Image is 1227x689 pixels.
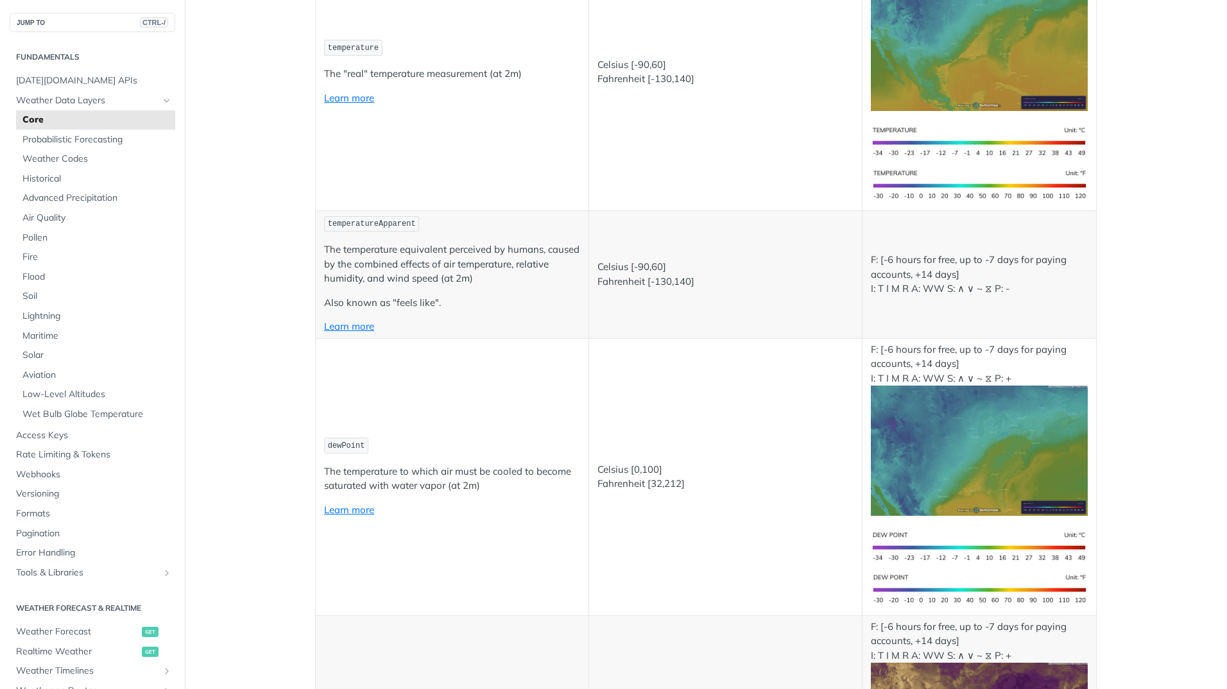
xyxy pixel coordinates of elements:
a: Low-Level Altitudes [16,385,175,404]
p: F: [-6 hours for free, up to -7 days for paying accounts, +14 days] I: T I M R A: WW S: ∧ ∨ ~ ⧖ P: - [871,253,1088,296]
a: Learn more [324,504,374,516]
span: Lightning [22,310,172,323]
a: Learn more [324,92,374,104]
span: Maritime [22,330,172,343]
a: Air Quality [16,208,175,228]
p: The temperature equivalent perceived by humans, caused by the combined effects of air temperature... [324,242,580,286]
a: Error Handling [10,543,175,563]
a: Access Keys [10,426,175,445]
a: Fire [16,248,175,267]
span: Versioning [16,488,172,500]
span: Historical [22,173,172,185]
span: Advanced Precipitation [22,192,172,205]
h2: Weather Forecast & realtime [10,602,175,614]
a: Rate Limiting & Tokens [10,445,175,464]
a: [DATE][DOMAIN_NAME] APIs [10,71,175,90]
span: Weather Codes [22,153,172,166]
a: Aviation [16,366,175,385]
span: Low-Level Altitudes [22,388,172,401]
span: CTRL-/ [140,17,168,28]
a: Webhooks [10,465,175,484]
span: Soil [22,290,172,303]
span: Error Handling [16,547,172,559]
span: Air Quality [22,212,172,225]
span: Weather Forecast [16,625,139,638]
a: Wet Bulb Globe Temperature [16,405,175,424]
p: The temperature to which air must be cooled to become saturated with water vapor (at 2m) [324,464,580,493]
span: Expand image [871,583,1088,595]
button: Show subpages for Tools & Libraries [162,568,172,578]
a: Advanced Precipitation [16,189,175,208]
span: Tools & Libraries [16,566,159,579]
p: Celsius [-90,60] Fahrenheit [-130,140] [597,58,854,87]
span: [DATE][DOMAIN_NAME] APIs [16,74,172,87]
span: Expand image [871,540,1088,552]
p: F: [-6 hours for free, up to -7 days for paying accounts, +14 days] I: T I M R A: WW S: ∧ ∨ ~ ⧖ P: + [871,343,1088,516]
span: temperatureApparent [328,219,416,228]
a: Realtime Weatherget [10,642,175,661]
button: JUMP TOCTRL-/ [10,13,175,32]
a: Pollen [16,228,175,248]
button: Show subpages for Weather Timelines [162,666,172,676]
span: Weather Timelines [16,665,159,677]
a: Flood [16,268,175,287]
span: Realtime Weather [16,645,139,658]
span: dewPoint [328,441,365,450]
span: Aviation [22,369,172,382]
p: Celsius [-90,60] Fahrenheit [-130,140] [597,260,854,289]
span: get [142,647,159,657]
a: Solar [16,346,175,365]
span: Rate Limiting & Tokens [16,448,172,461]
img: dewpoint-us [871,568,1088,611]
img: temperature-us [871,164,1088,207]
a: Learn more [324,320,374,332]
button: Hide subpages for Weather Data Layers [162,96,172,106]
span: Expand image [871,135,1088,147]
span: Formats [16,507,172,520]
img: dewpoint [871,386,1088,516]
span: Flood [22,271,172,284]
a: Formats [10,504,175,523]
a: Core [16,110,175,130]
span: Pagination [16,527,172,540]
span: Probabilistic Forecasting [22,133,172,146]
span: temperature [328,44,379,53]
span: Expand image [871,444,1088,456]
a: Probabilistic Forecasting [16,130,175,149]
a: Lightning [16,307,175,326]
a: Versioning [10,484,175,504]
a: Maritime [16,327,175,346]
span: Core [22,114,172,126]
img: dewpoint-si [871,525,1088,568]
a: Weather Codes [16,149,175,169]
span: get [142,627,159,637]
span: Weather Data Layers [16,94,159,107]
p: The "real" temperature measurement (at 2m) [324,67,580,81]
a: Weather Forecastget [10,622,175,642]
span: Access Keys [16,429,172,442]
a: Weather Data LayersHide subpages for Weather Data Layers [10,91,175,110]
span: Webhooks [16,468,172,481]
h2: Fundamentals [10,51,175,63]
a: Tools & LibrariesShow subpages for Tools & Libraries [10,563,175,583]
span: Wet Bulb Globe Temperature [22,408,172,421]
a: Pagination [10,524,175,543]
a: Historical [16,169,175,189]
span: Expand image [871,178,1088,190]
p: Also known as "feels like". [324,296,580,310]
img: temperature-si [871,121,1088,164]
a: Weather TimelinesShow subpages for Weather Timelines [10,661,175,681]
span: Fire [22,251,172,264]
a: Soil [16,287,175,306]
span: Pollen [22,232,172,244]
span: Solar [22,349,172,362]
span: Expand image [871,39,1088,51]
p: Celsius [0,100] Fahrenheit [32,212] [597,463,854,491]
